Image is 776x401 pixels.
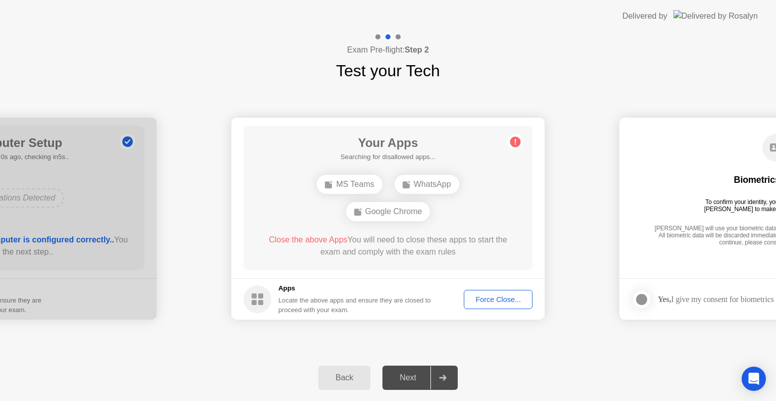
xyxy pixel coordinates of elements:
[269,235,348,244] span: Close the above Apps
[317,175,382,194] div: MS Teams
[382,366,458,390] button: Next
[321,373,367,382] div: Back
[622,10,667,22] div: Delivered by
[385,373,430,382] div: Next
[258,234,518,258] div: You will need to close these apps to start the exam and comply with the exam rules
[395,175,459,194] div: WhatsApp
[318,366,370,390] button: Back
[464,290,532,309] button: Force Close...
[341,152,435,162] h5: Searching for disallowed apps...
[278,295,431,315] div: Locate the above apps and ensure they are closed to proceed with your exam.
[346,202,430,221] div: Google Chrome
[347,44,429,56] h4: Exam Pre-flight:
[673,10,758,22] img: Delivered by Rosalyn
[341,134,435,152] h1: Your Apps
[467,295,529,304] div: Force Close...
[336,59,440,83] h1: Test your Tech
[658,295,671,304] strong: Yes,
[405,45,429,54] b: Step 2
[742,367,766,391] div: Open Intercom Messenger
[278,283,431,293] h5: Apps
